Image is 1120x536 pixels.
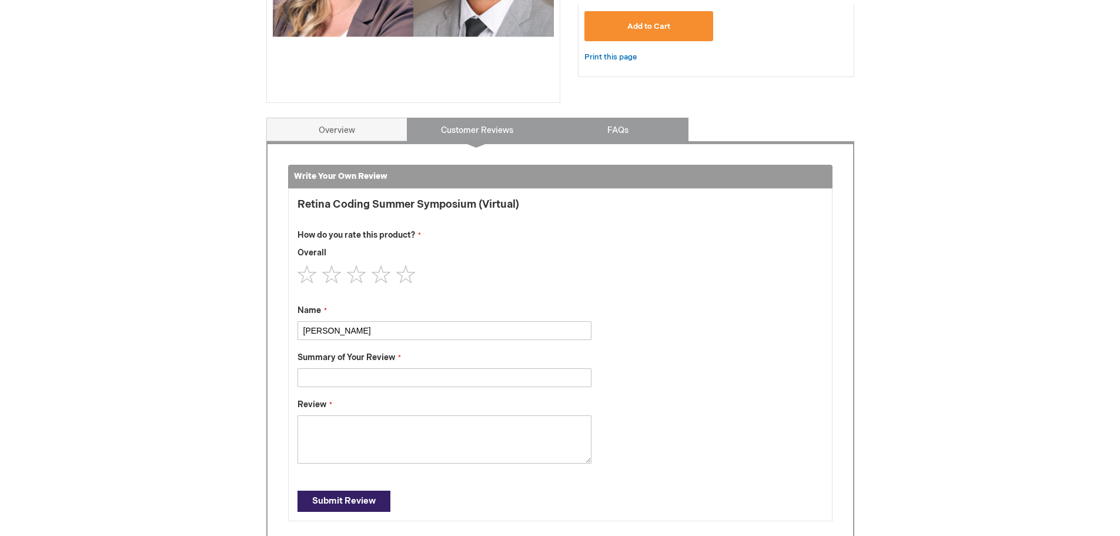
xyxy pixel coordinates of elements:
span: Submit Review [312,495,376,507]
span: Overall [297,248,326,258]
a: Overview [266,118,407,141]
a: FAQs [547,118,688,141]
a: Print this page [584,50,637,65]
span: Review [297,399,326,410]
strong: Retina Coding Summer Symposium (Virtual) [297,198,591,211]
button: Submit Review [297,491,390,512]
span: Summary of Your Review [297,352,395,362]
strong: Write Your Own Review [294,171,387,181]
span: How do you rate this product? [297,230,415,240]
button: Add to Cart [584,11,714,41]
span: Add to Cart [627,22,670,31]
a: Customer Reviews [407,118,548,141]
span: Name [297,305,321,315]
